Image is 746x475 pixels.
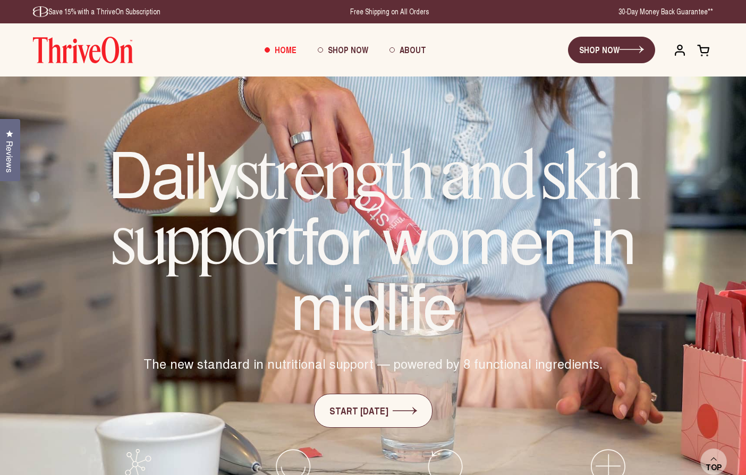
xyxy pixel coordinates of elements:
[350,6,429,17] p: Free Shipping on All Orders
[275,44,296,56] span: Home
[568,37,655,63] a: SHOP NOW
[328,44,368,56] span: Shop Now
[706,463,722,472] span: Top
[112,134,639,281] em: strength and skin support
[3,141,16,173] span: Reviews
[33,6,160,17] p: Save 15% with a ThriveOn Subscription
[379,36,437,64] a: About
[618,6,713,17] p: 30-Day Money Back Guarantee**
[307,36,379,64] a: Shop Now
[54,140,692,333] h1: Daily for women in midlife
[254,36,307,64] a: Home
[400,44,426,56] span: About
[143,354,603,372] span: The new standard in nutritional support — powered by 8 functional ingredients.
[314,394,433,428] a: START [DATE]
